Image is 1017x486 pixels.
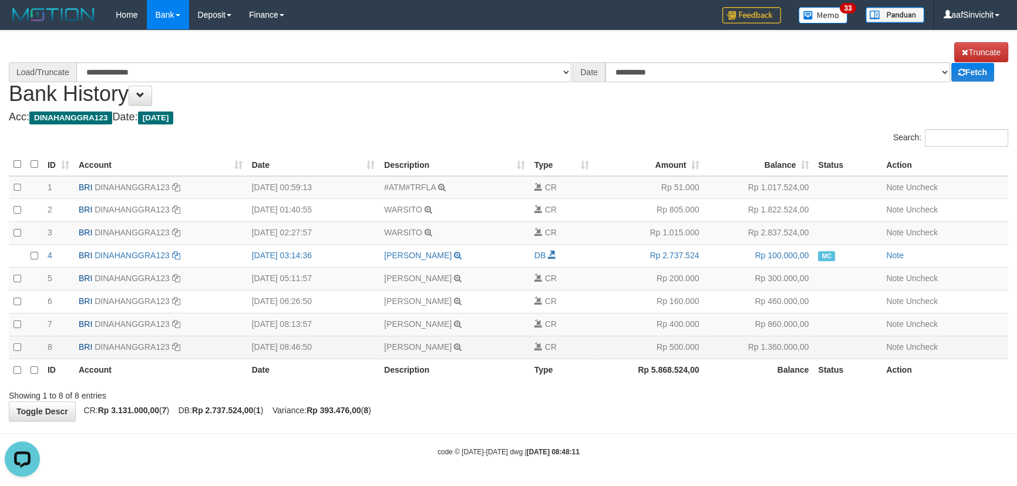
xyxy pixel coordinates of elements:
[5,5,40,40] button: Open LiveChat chat widget
[43,153,74,176] th: ID: activate to sort column ascending
[594,245,704,268] td: Rp 2.737.524
[886,319,904,329] a: Note
[247,199,380,222] td: [DATE] 01:40:55
[79,342,92,352] span: BRI
[545,296,557,306] span: CR
[722,7,781,23] img: Feedback.jpg
[9,62,76,82] div: Load/Truncate
[704,245,814,268] td: Rp 100.000,00
[594,153,704,176] th: Amount: activate to sort column ascending
[192,406,253,415] strong: Rp 2.737.524,00
[172,342,180,352] a: Copy DINAHANGGRA123 to clipboard
[247,153,380,176] th: Date: activate to sort column ascending
[384,251,452,260] a: [PERSON_NAME]
[48,274,52,283] span: 5
[98,406,159,415] strong: Rp 3.131.000,00
[384,319,452,329] a: [PERSON_NAME]
[925,129,1008,147] input: Search:
[9,385,415,401] div: Showing 1 to 8 of 8 entries
[527,448,580,456] strong: [DATE] 08:48:11
[818,251,835,261] span: Manually Checked by: aafFelly
[704,290,814,313] td: Rp 460.000,00
[881,359,1008,381] th: Action
[594,222,704,245] td: Rp 1.015.000
[48,251,52,260] span: 4
[29,112,112,124] span: DINAHANGGRA123
[704,359,814,381] th: Balance
[9,112,1008,123] h4: Acc: Date:
[813,359,881,381] th: Status
[172,274,180,283] a: Copy DINAHANGGRA123 to clipboard
[799,7,848,23] img: Button%20Memo.svg
[951,63,994,82] a: Fetch
[247,176,380,199] td: [DATE] 00:59:13
[363,406,368,415] strong: 8
[545,319,557,329] span: CR
[78,406,371,415] span: CR: ( ) DB: ( ) Variance: ( )
[247,268,380,291] td: [DATE] 05:11:57
[247,313,380,336] td: [DATE] 08:13:57
[866,7,924,23] img: panduan.png
[594,313,704,336] td: Rp 400.000
[704,222,814,245] td: Rp 2.837.524,00
[886,205,904,214] a: Note
[534,251,545,260] span: DB
[545,274,557,283] span: CR
[247,222,380,245] td: [DATE] 02:27:57
[594,268,704,291] td: Rp 200.000
[886,228,904,237] a: Note
[79,205,92,214] span: BRI
[638,365,699,374] strong: Rp 5.868.524,00
[172,319,180,329] a: Copy DINAHANGGRA123 to clipboard
[48,183,52,192] span: 1
[172,183,180,192] a: Copy DINAHANGGRA123 to clipboard
[256,406,261,415] strong: 1
[247,245,380,268] td: [DATE] 03:14:36
[954,42,1008,62] a: Truncate
[48,319,52,329] span: 7
[95,205,170,214] a: DINAHANGGRA123
[379,153,530,176] th: Description: activate to sort column ascending
[906,274,938,283] a: Uncheck
[545,342,557,352] span: CR
[79,274,92,283] span: BRI
[840,3,856,14] span: 33
[384,205,422,214] a: WARSITO
[573,62,605,82] div: Date
[379,359,530,381] th: Description
[9,42,1008,105] h1: Bank History
[384,183,436,192] a: #ATM#TRFLA
[906,228,938,237] a: Uncheck
[906,205,938,214] a: Uncheck
[530,153,594,176] th: Type: activate to sort column ascending
[881,153,1008,176] th: Action
[545,205,557,214] span: CR
[95,342,170,352] a: DINAHANGGRA123
[95,251,170,260] a: DINAHANGGRA123
[906,296,938,306] a: Uncheck
[138,112,174,124] span: [DATE]
[48,342,52,352] span: 8
[893,129,1008,147] label: Search:
[79,228,92,237] span: BRI
[247,290,380,313] td: [DATE] 06:26:50
[886,296,904,306] a: Note
[48,228,52,237] span: 3
[48,205,52,214] span: 2
[384,342,452,352] a: [PERSON_NAME]
[172,251,180,260] a: Copy DINAHANGGRA123 to clipboard
[886,251,904,260] a: Note
[704,313,814,336] td: Rp 860.000,00
[172,205,180,214] a: Copy DINAHANGGRA123 to clipboard
[95,228,170,237] a: DINAHANGGRA123
[886,183,904,192] a: Note
[886,342,904,352] a: Note
[247,336,380,359] td: [DATE] 08:46:50
[162,406,167,415] strong: 7
[704,176,814,199] td: Rp 1.017.524,00
[813,153,881,176] th: Status
[906,319,938,329] a: Uncheck
[172,228,180,237] a: Copy DINAHANGGRA123 to clipboard
[906,183,938,192] a: Uncheck
[48,296,52,306] span: 6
